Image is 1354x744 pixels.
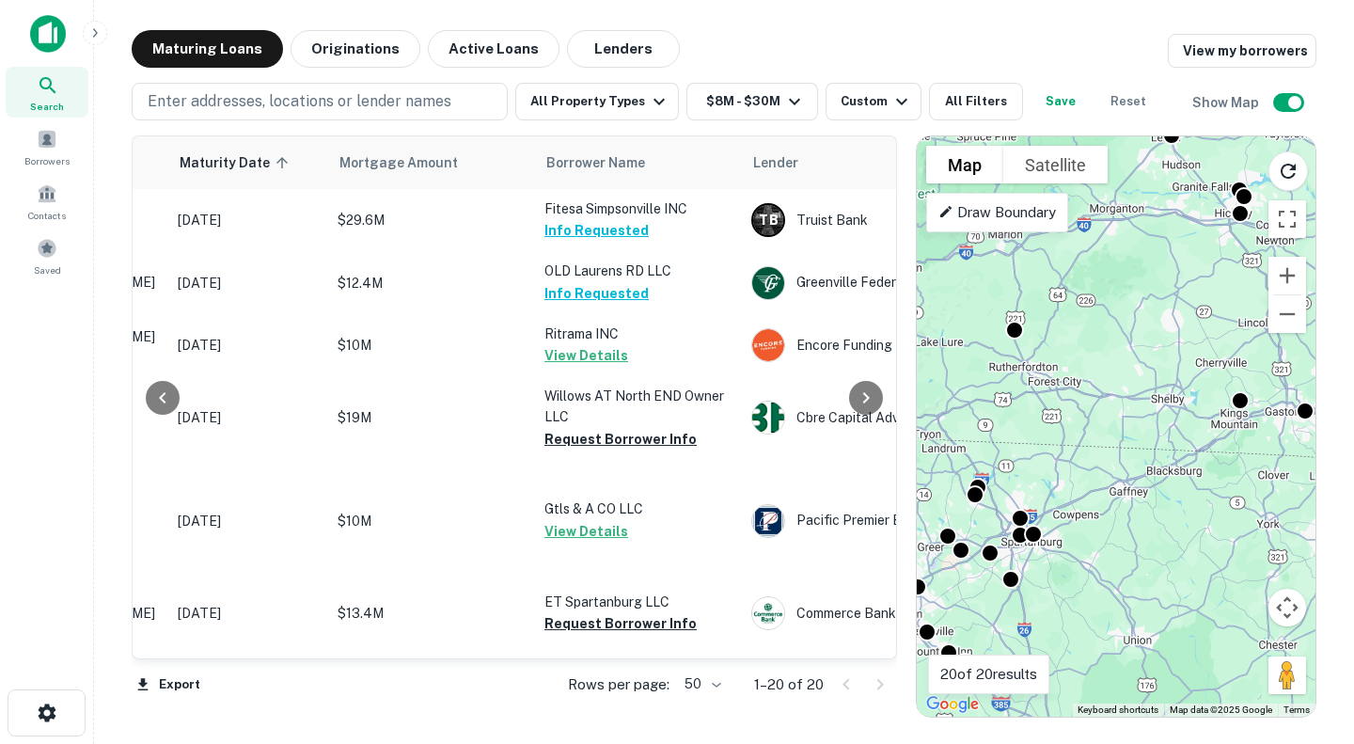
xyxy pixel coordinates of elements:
span: Search [30,99,64,114]
span: Mortgage Amount [339,151,482,174]
span: Borrowers [24,153,70,168]
th: Mortgage Amount [328,136,535,189]
p: [DATE] [178,603,319,624]
button: Show satellite imagery [1003,146,1108,183]
button: Maturing Loans [132,30,283,68]
p: ET Spartanburg LLC [544,592,732,612]
button: Toggle fullscreen view [1268,200,1306,238]
div: Greenville Federal [751,266,1033,300]
button: Zoom out [1268,295,1306,333]
button: Info Requested [544,219,649,242]
a: Search [6,67,88,118]
a: Borrowers [6,121,88,172]
button: Map camera controls [1268,589,1306,626]
p: $10M [338,335,526,356]
button: Reload search area [1268,151,1308,191]
p: $19M [338,407,526,428]
div: 50 [677,671,724,698]
h6: Show Map [1192,92,1262,113]
th: Borrower Name [535,136,742,189]
p: $12.4M [338,273,526,293]
button: View Details [544,344,628,367]
img: picture [752,597,784,629]
p: [DATE] [178,335,319,356]
p: [DATE] [178,407,319,428]
p: Ritrama INC [544,324,732,344]
button: All Filters [929,83,1023,120]
p: Fitesa Simpsonville INC [544,198,732,219]
span: Lender [753,151,798,174]
img: picture [752,267,784,299]
div: Truist Bank [751,203,1033,237]
img: Google [921,692,984,717]
button: Custom [826,83,921,120]
p: OLD Laurens RD LLC [544,261,732,281]
button: View Details [544,520,628,543]
button: Save your search to get updates of matches that match your search criteria. [1031,83,1091,120]
button: Request Borrower Info [544,612,697,635]
div: Cbre Capital Advisors, INC [751,401,1033,435]
p: [DATE] [178,511,319,531]
p: Enter addresses, locations or lender names [148,90,451,113]
button: $8M - $30M [686,83,818,120]
p: $10M [338,511,526,531]
a: Saved [6,230,88,281]
button: Lenders [567,30,680,68]
p: [DATE] [178,273,319,293]
div: Encore Funding [751,328,1033,362]
button: Export [132,671,205,699]
span: Borrower Name [546,151,645,174]
span: Maturity Date [180,151,294,174]
img: picture [752,505,784,537]
span: Contacts [28,208,66,223]
th: Maturity Date [168,136,328,189]
button: Request Borrower Info [544,428,697,451]
th: Lender [742,136,1043,189]
div: Custom [841,90,913,113]
button: Keyboard shortcuts [1078,704,1158,717]
p: Draw Boundary [938,201,1056,224]
button: Reset [1098,83,1158,120]
div: Commerce Bank [751,596,1033,630]
p: 1–20 of 20 [754,673,824,696]
span: Map data ©2025 Google [1170,704,1272,715]
img: picture [752,402,784,434]
p: $29.6M [338,210,526,230]
button: Originations [291,30,420,68]
p: $13.4M [338,603,526,624]
p: T B [759,211,778,230]
a: Terms (opens in new tab) [1283,704,1310,715]
p: [DATE] [178,210,319,230]
a: View my borrowers [1168,34,1316,68]
button: Active Loans [428,30,559,68]
p: Rows per page: [568,673,669,696]
button: All Property Types [515,83,679,120]
button: Zoom in [1268,257,1306,294]
button: Show street map [926,146,1003,183]
div: 0 0 [917,136,1315,717]
img: capitalize-icon.png [30,15,66,53]
a: Open this area in Google Maps (opens a new window) [921,692,984,717]
div: Pacific Premier Bank [751,504,1033,538]
p: Southwood Seasons AT Bennetts Creek LLC [544,654,732,695]
a: Contacts [6,176,88,227]
img: picture [752,329,784,361]
button: Drag Pegman onto the map to open Street View [1268,657,1306,694]
span: Saved [34,262,61,277]
button: Info Requested [544,282,649,305]
p: Gtls & A CO LLC [544,499,732,519]
button: Enter addresses, locations or lender names [132,83,508,120]
p: Willows AT North END Owner LLC [544,386,732,427]
p: 20 of 20 results [940,663,1037,686]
